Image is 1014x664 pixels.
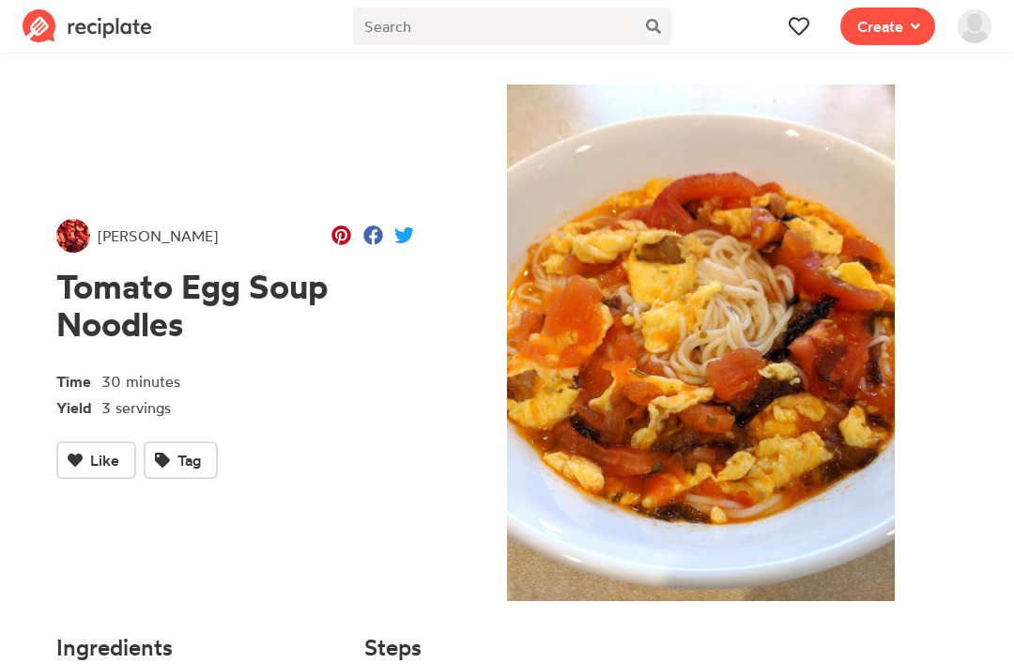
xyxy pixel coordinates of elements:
img: User's avatar [56,219,90,253]
span: Yield [56,393,101,419]
a: [PERSON_NAME] [56,219,218,253]
span: Like [90,449,119,471]
span: 3 servings [101,398,171,417]
span: Create [857,15,903,38]
img: Reciplate [23,9,152,43]
span: Tag [177,449,201,471]
span: Time [56,366,101,393]
button: Tag [144,441,218,479]
img: Recipe of Tomato Egg Soup Noodles by Kevin [444,85,958,601]
button: Like [56,441,136,479]
h4: Steps [364,635,422,660]
span: 30 minutes [101,372,180,391]
button: Create [840,8,935,45]
input: Search [353,8,635,45]
h4: Ingredients [56,635,342,660]
img: User's avatar [958,9,991,43]
h1: Tomato Egg Soup Noodles [56,268,414,344]
span: [PERSON_NAME] [98,224,218,247]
